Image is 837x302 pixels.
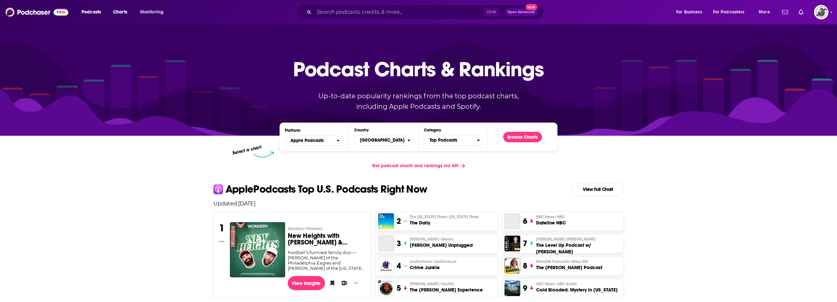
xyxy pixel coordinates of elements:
[484,8,499,16] span: Ctrl K
[135,7,172,17] button: open menu
[82,8,101,17] span: Podcasts
[709,7,754,17] button: open menu
[536,259,588,264] span: SiriusXM Podcasts
[288,250,366,271] div: Football’s funniest family duo — [PERSON_NAME] of the Philadelphia Eagles and [PERSON_NAME] of th...
[230,222,285,277] a: New Heights with Jason & Travis Kelce
[306,91,532,112] p: Up-to-date popularity rankings from the top podcast charts, including Apple Podcasts and Spotify.
[536,264,602,271] h3: The [PERSON_NAME] Podcast
[355,135,407,146] span: [GEOGRAPHIC_DATA]
[536,259,602,264] p: SiriusXM Podcasts • Sirius XM
[397,261,401,271] h3: 4
[754,7,778,17] button: open menu
[523,239,527,248] h3: 7
[410,259,456,264] p: audiochuck • Audiochuck
[505,236,520,251] img: The Level Up Podcast w/ Paul Alex
[410,259,456,271] a: audiochuck•AudiochuckCrime Junkie
[410,281,454,287] span: [PERSON_NAME]
[378,280,394,296] a: The Joe Rogan Experience
[536,242,621,255] h3: The Level Up Podcast w/ [PERSON_NAME]
[378,258,394,274] a: Crime Junkie
[354,135,413,146] button: Countries
[314,7,484,17] input: Search podcasts, credits, & more...
[208,200,629,207] p: Updated: [DATE]
[410,281,483,287] p: Joe Rogan • Spotify
[213,184,223,194] img: apple Icon
[779,7,791,18] a: Show notifications dropdown
[410,237,453,242] span: [PERSON_NAME]
[536,214,565,220] span: NBC News
[505,213,520,229] a: Dateline NBC
[113,8,127,17] span: Charts
[523,216,527,226] h3: 6
[536,214,566,220] p: NBC News • NBC
[410,237,473,248] a: [PERSON_NAME]•Realm[PERSON_NAME] Unplugged
[288,233,366,246] h3: New Heights with [PERSON_NAME] & [PERSON_NAME]
[410,220,479,226] h3: The Daily
[814,5,828,19] img: User Profile
[554,215,565,219] span: • NBC
[447,215,479,219] span: • [US_STATE] Times
[439,237,453,242] span: • Realm
[536,214,566,226] a: NBC News•NBCDateline NBC
[253,151,274,158] img: select arrow
[676,8,702,17] span: For Business
[536,287,618,293] h3: Cold Blooded: Mystery in [US_STATE]
[503,132,542,142] button: Browse Charts
[424,135,483,146] button: Categories
[397,239,401,248] h3: 3
[378,236,394,251] a: Mick Unplugged
[339,278,346,288] button: Add to List
[290,138,324,143] span: Apple Podcasts
[293,48,544,90] p: Podcast Charts & Rankings
[554,282,577,286] span: • ABC Audio
[328,278,334,288] button: Bookmark Podcast
[410,214,479,226] a: The [US_STATE] Times•[US_STATE] TimesThe Daily
[505,258,520,274] img: The Mel Robbins Podcast
[285,135,344,146] button: open menu
[505,8,538,16] button: Open AdvancedNew
[523,261,527,271] h3: 8
[351,280,360,286] button: Show More Button
[109,7,131,17] a: Charts
[378,213,394,229] img: The Daily
[432,259,456,264] span: • Audiochuck
[526,4,537,10] span: New
[410,242,473,248] h3: [PERSON_NAME] Unplugged
[572,183,624,196] a: View Full Chart
[302,5,550,20] div: Search podcasts, credits, & more...
[219,222,225,234] h3: 1
[536,281,618,293] a: ABC News•ABC AudioCold Blooded: Mystery in [US_STATE]
[285,135,344,146] h2: Platforms
[536,259,602,271] a: SiriusXM Podcasts•Sirius XMThe [PERSON_NAME] Podcast
[713,8,745,17] span: For Podcasters
[230,222,285,277] img: New Heights with Jason & Travis Kelce
[140,8,163,17] span: Monitoring
[304,226,323,231] span: • Wondery
[410,214,479,220] span: The [US_STATE] Times
[759,8,770,17] span: More
[288,226,323,231] span: Wondery
[439,282,454,286] span: • Spotify
[232,144,262,156] p: Select a chart
[536,237,596,242] span: [PERSON_NAME] [PERSON_NAME]
[288,276,325,290] a: View Insights
[523,283,527,293] h3: 9
[367,158,470,174] a: Get podcast charts and rankings via API
[424,135,477,146] span: Top Podcasts
[410,259,456,264] span: audiochuck
[505,280,520,296] img: Cold Blooded: Mystery in Alaska
[536,281,618,287] p: ABC News • ABC Audio
[226,184,427,195] p: Apple Podcasts Top U.S. Podcasts Right Now
[410,214,479,220] p: The New York Times • New York Times
[288,226,366,231] p: Wondery • Wondery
